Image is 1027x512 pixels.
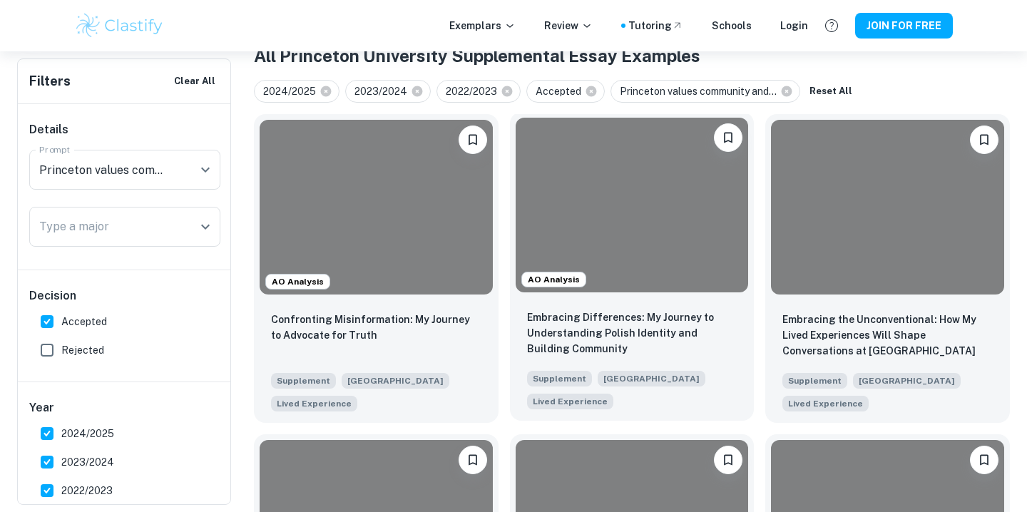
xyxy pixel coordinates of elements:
[782,394,869,411] span: Princeton values community and encourages students, faculty, staff and leadership to engage in re...
[61,483,113,498] span: 2022/2023
[436,80,521,103] div: 2022/2023
[29,71,71,91] h6: Filters
[266,275,329,288] span: AO Analysis
[970,446,998,474] button: Please log in to bookmark exemplars
[533,395,608,408] span: Lived Experience
[628,18,683,34] a: Tutoring
[449,18,516,34] p: Exemplars
[254,43,1010,68] h1: All Princeton University Supplemental Essay Examples
[459,446,487,474] button: Please log in to bookmark exemplars
[195,160,215,180] button: Open
[29,287,220,304] h6: Decision
[536,83,588,99] span: Accepted
[970,126,998,154] button: Please log in to bookmark exemplars
[254,80,339,103] div: 2024/2025
[782,312,993,359] p: Embracing the Unconventional: How My Lived Experiences Will Shape Conversations at Princeton
[345,80,431,103] div: 2023/2024
[61,454,114,470] span: 2023/2024
[527,392,613,409] span: Princeton values community and encourages students, faculty, staff and leadership to engage in re...
[277,397,352,410] span: Lived Experience
[74,11,165,40] img: Clastify logo
[788,397,863,410] span: Lived Experience
[170,71,219,92] button: Clear All
[782,373,847,389] span: Supplement
[446,83,504,99] span: 2022/2023
[354,83,414,99] span: 2023/2024
[342,373,449,389] span: [GEOGRAPHIC_DATA]
[271,373,336,389] span: Supplement
[806,81,856,102] button: Reset All
[195,217,215,237] button: Open
[780,18,808,34] a: Login
[598,371,705,386] span: [GEOGRAPHIC_DATA]
[610,80,800,103] div: Princeton values community and...
[712,18,752,34] a: Schools
[527,309,737,357] p: Embracing Differences: My Journey to Understanding Polish Identity and Building Community
[714,123,742,152] button: Please log in to bookmark exemplars
[853,373,961,389] span: [GEOGRAPHIC_DATA]
[527,371,592,386] span: Supplement
[29,399,220,416] h6: Year
[765,114,1010,423] a: Please log in to bookmark exemplarsEmbracing the Unconventional: How My Lived Experiences Will Sh...
[714,446,742,474] button: Please log in to bookmark exemplars
[61,314,107,329] span: Accepted
[855,13,953,39] button: JOIN FOR FREE
[819,14,844,38] button: Help and Feedback
[263,83,322,99] span: 2024/2025
[39,143,71,155] label: Prompt
[271,394,357,411] span: Princeton values community and encourages students, faculty, staff and leadership to engage in re...
[544,18,593,34] p: Review
[522,273,586,286] span: AO Analysis
[254,114,499,423] a: AO AnalysisPlease log in to bookmark exemplarsConfronting Misinformation: My Journey to Advocate ...
[459,126,487,154] button: Please log in to bookmark exemplars
[271,312,481,343] p: Confronting Misinformation: My Journey to Advocate for Truth
[620,83,783,99] span: Princeton values community and...
[61,426,114,441] span: 2024/2025
[526,80,605,103] div: Accepted
[510,114,755,423] a: AO AnalysisPlease log in to bookmark exemplarsEmbracing Differences: My Journey to Understanding ...
[61,342,104,358] span: Rejected
[29,121,220,138] h6: Details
